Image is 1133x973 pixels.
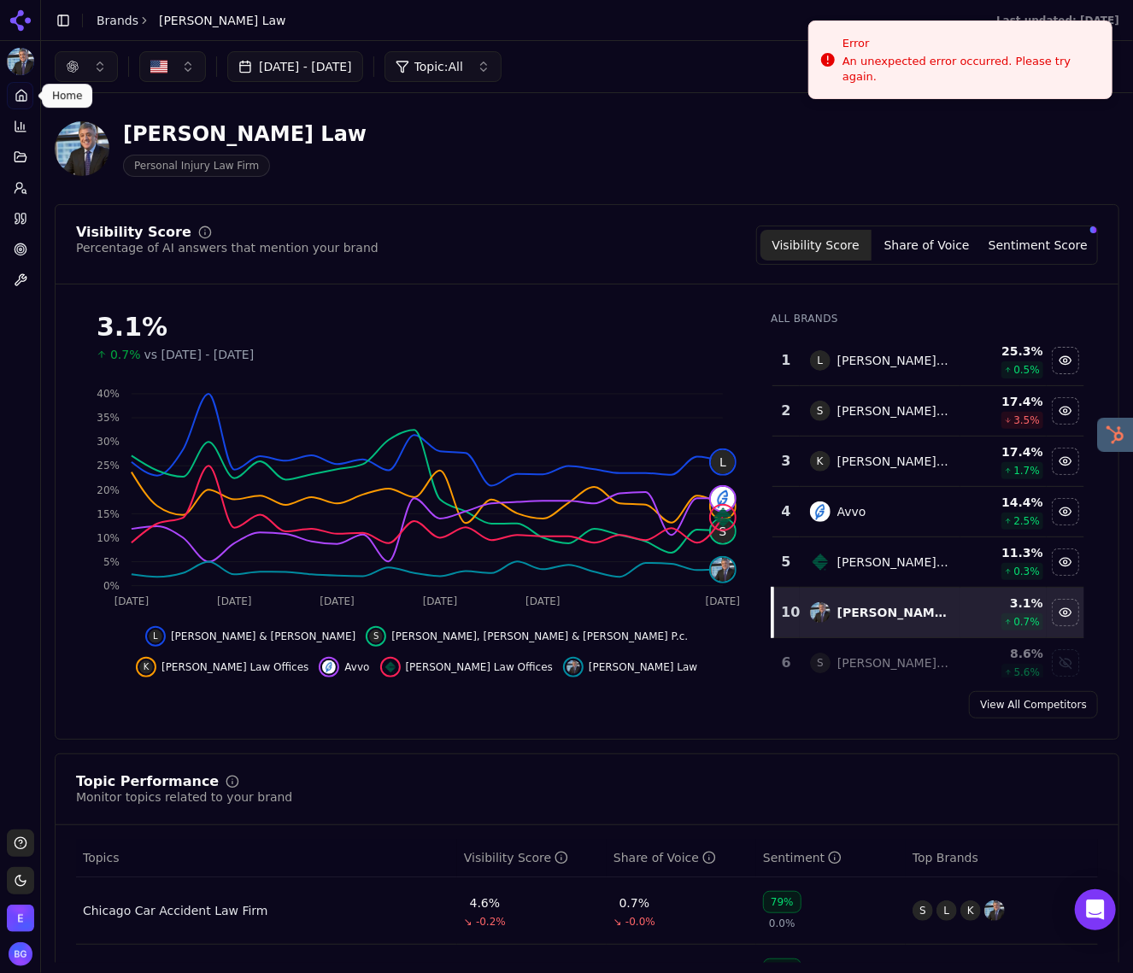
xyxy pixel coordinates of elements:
img: malman law [984,900,1005,921]
span: S [913,900,933,921]
nav: breadcrumb [97,12,286,29]
img: clifford law offices [711,506,735,530]
span: S [369,630,383,643]
tspan: 30% [97,437,120,448]
div: 2 [779,401,792,421]
button: Hide levin & perconti data [1052,347,1079,374]
tspan: 20% [97,484,120,496]
span: [PERSON_NAME], [PERSON_NAME] & [PERSON_NAME] P.c. [391,630,688,643]
tspan: 10% [97,532,120,544]
tspan: [DATE] [320,595,355,607]
tspan: 40% [97,388,120,400]
img: Brian Gomez [9,942,32,966]
img: clifford law offices [384,660,397,674]
span: Avvo [344,660,369,674]
span: 2.5 % [1013,514,1040,528]
th: shareOfVoice [607,839,756,877]
span: [PERSON_NAME] & [PERSON_NAME] [171,630,355,643]
button: Hide salvi, schostok & pritchard p.c. data [366,626,688,647]
img: malman law [711,558,735,582]
span: 0.7 % [1013,615,1040,629]
button: Hide salvi, schostok & pritchard p.c. data [1052,397,1079,425]
div: 17.4 % [964,393,1043,410]
div: Open Intercom Messenger [1075,889,1116,930]
span: Personal Injury Law Firm [123,155,270,177]
button: Open user button [9,942,32,966]
span: L [711,450,735,474]
div: 25.3 % [964,343,1043,360]
div: [PERSON_NAME], Schostok & [PERSON_NAME] [837,654,951,671]
tspan: [DATE] [525,595,560,607]
div: An unexpected error occurred. Please try again. [842,54,1098,85]
div: [PERSON_NAME] Law Offices [837,554,951,571]
div: 6 [779,653,792,673]
div: 3 [779,451,792,472]
th: sentiment [756,839,906,877]
tr: 2S[PERSON_NAME], [PERSON_NAME] & [PERSON_NAME] P.c.17.4%3.5%Hide salvi, schostok & pritchard p.c.... [772,386,1084,437]
span: -0.0% [625,915,655,929]
div: 3.1% [97,312,737,343]
tspan: 15% [97,508,120,520]
span: S [711,519,735,543]
span: [PERSON_NAME] Law Offices [406,660,553,674]
button: Visibility Score [760,230,872,261]
span: Top Brands [913,849,978,866]
tr: 4avvoAvvo14.4%2.5%Hide avvo data [772,487,1084,537]
img: Malman Law [55,121,109,176]
div: Monitor topics related to your brand [76,788,292,806]
tspan: [DATE] [217,595,251,607]
span: [PERSON_NAME] Law [159,12,286,29]
tspan: 0% [103,580,120,592]
span: 1.7 % [1013,464,1040,478]
span: 0.5 % [1013,363,1040,377]
div: 4.6% [470,894,501,911]
img: malman law [566,660,580,674]
div: Chicago Car Accident Law Firm [83,902,268,919]
div: Visibility Score [76,226,191,239]
div: Visibility Score [464,849,568,866]
img: Elite Legal Marketing [7,905,34,932]
span: 0.3 % [1013,565,1040,578]
div: [PERSON_NAME] Law Offices [837,453,951,470]
div: 0.7% [619,894,650,911]
button: Hide clifford law offices data [1052,548,1079,576]
div: 4 [779,501,792,522]
span: S [810,401,831,421]
span: Topics [83,849,120,866]
div: [PERSON_NAME] Law [123,120,367,148]
span: S [810,653,831,673]
button: Hide levin & perconti data [145,626,355,647]
div: [PERSON_NAME] Law [837,604,951,621]
span: ↘ [613,915,622,929]
img: avvo [711,487,735,511]
div: 8.6 % [964,645,1043,662]
img: clifford law offices [810,552,831,572]
tr: 1L[PERSON_NAME] & [PERSON_NAME]25.3%0.5%Hide levin & perconti data [772,336,1084,386]
tspan: 25% [97,460,120,472]
span: -0.2% [476,915,506,929]
span: K [139,660,153,674]
div: 5 [779,552,792,572]
tspan: [DATE] [423,595,457,607]
div: 1 [779,350,792,371]
tr: 10malman law[PERSON_NAME] Law3.1%0.7%Hide malman law data [772,588,1084,638]
th: visibilityScore [457,839,607,877]
span: L [149,630,162,643]
span: vs [DATE] - [DATE] [144,346,255,363]
button: Hide clifford law offices data [380,657,553,677]
tspan: 5% [103,556,120,568]
img: Malman Law [7,48,34,75]
tr: 5clifford law offices[PERSON_NAME] Law Offices11.3%0.3%Hide clifford law offices data [772,537,1084,588]
span: ↘ [464,915,473,929]
button: Hide kreisman law offices data [136,657,308,677]
tspan: [DATE] [706,595,740,607]
img: malman law [810,602,831,623]
button: Hide malman law data [1052,599,1079,626]
span: 0.7% [110,346,141,363]
div: 14.4 % [964,494,1043,511]
button: Sentiment Score [983,230,1094,261]
span: L [936,900,957,921]
div: Topic Performance [76,775,219,788]
button: Share of Voice [872,230,983,261]
div: [PERSON_NAME] & [PERSON_NAME] [837,352,951,369]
